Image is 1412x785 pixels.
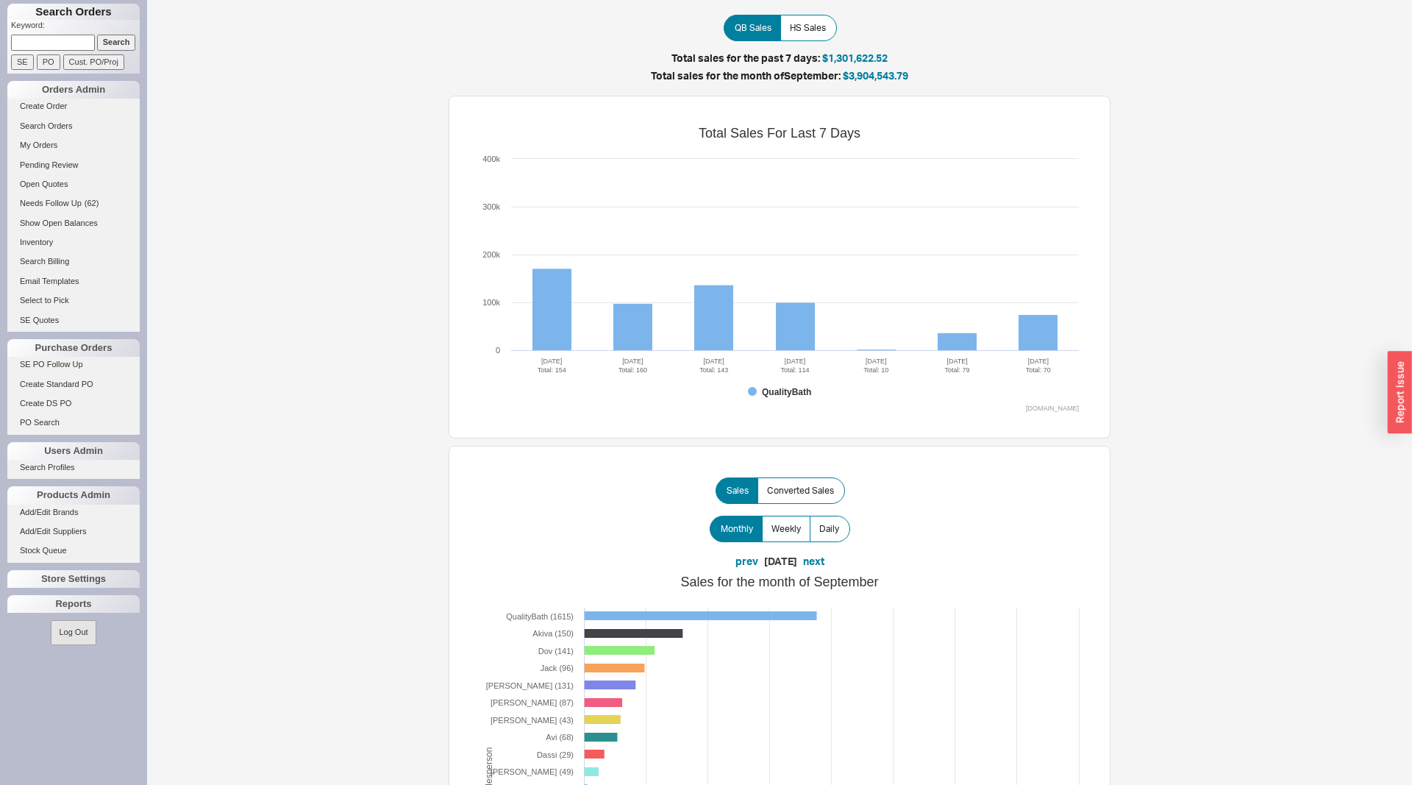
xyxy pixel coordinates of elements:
[1026,405,1079,412] text: [DOMAIN_NAME]
[37,54,60,70] input: PO
[721,523,753,535] span: Monthly
[7,157,140,173] a: Pending Review
[7,313,140,328] a: SE Quotes
[771,523,801,535] span: Weekly
[316,71,1243,81] h5: Total sales for the month of September :
[506,612,574,621] tspan: QualityBath (1615)
[482,298,500,307] text: 100k
[20,199,82,207] span: Needs Follow Up
[7,543,140,558] a: Stock Queue
[780,366,809,374] tspan: Total: 114
[7,254,140,269] a: Search Billing
[546,733,574,742] tspan: Avi (68)
[622,358,643,365] tspan: [DATE]
[538,366,566,374] tspan: Total: 154
[727,485,749,497] span: Sales
[63,54,124,70] input: Cust. PO/Proj
[316,53,1243,63] h5: Total sales for the past 7 days:
[482,250,500,259] text: 200k
[1028,358,1049,365] tspan: [DATE]
[532,629,574,638] tspan: Akiva (150)
[85,199,99,207] span: ( 62 )
[946,358,967,365] tspan: [DATE]
[7,81,140,99] div: Orders Admin
[843,69,908,82] span: $3,904,543.79
[7,486,140,504] div: Products Admin
[945,366,970,374] tspan: Total: 79
[7,524,140,539] a: Add/Edit Suppliers
[699,126,860,141] tspan: Total Sales For Last 7 Days
[491,698,574,707] tspan: [PERSON_NAME] (87)
[7,415,140,430] a: PO Search
[704,358,724,365] tspan: [DATE]
[7,293,140,308] a: Select to Pick
[735,22,771,34] span: QB Sales
[482,202,500,211] text: 300k
[785,358,805,365] tspan: [DATE]
[482,154,500,163] text: 400k
[7,396,140,411] a: Create DS PO
[803,554,824,569] button: next
[1026,366,1051,374] tspan: Total: 70
[7,595,140,613] div: Reports
[7,99,140,114] a: Create Order
[537,750,574,759] tspan: Dassi (29)
[486,681,574,690] tspan: [PERSON_NAME] (131)
[496,346,500,355] text: 0
[7,274,140,289] a: Email Templates
[7,4,140,20] h1: Search Orders
[767,485,834,497] span: Converted Sales
[7,235,140,250] a: Inventory
[7,460,140,475] a: Search Profiles
[790,22,826,34] span: HS Sales
[762,387,811,397] tspan: QualityBath
[7,505,140,520] a: Add/Edit Brands
[491,767,574,776] tspan: [PERSON_NAME] (49)
[538,647,574,656] tspan: Dov (141)
[51,620,96,644] button: Log Out
[764,554,797,569] div: [DATE]
[7,118,140,134] a: Search Orders
[7,196,140,211] a: Needs Follow Up(62)
[822,51,888,64] span: $1,301,622.52
[7,177,140,192] a: Open Quotes
[97,35,136,50] input: Search
[7,138,140,153] a: My Orders
[7,442,140,460] div: Users Admin
[541,358,562,365] tspan: [DATE]
[7,339,140,357] div: Purchase Orders
[541,664,574,672] tspan: Jack (96)
[680,575,878,589] tspan: Sales for the month of September
[11,20,140,35] p: Keyword:
[20,160,79,169] span: Pending Review
[7,377,140,392] a: Create Standard PO
[735,554,758,569] button: prev
[819,523,839,535] span: Daily
[863,366,888,374] tspan: Total: 10
[7,570,140,588] div: Store Settings
[866,358,886,365] tspan: [DATE]
[491,716,574,725] tspan: [PERSON_NAME] (43)
[618,366,647,374] tspan: Total: 160
[7,216,140,231] a: Show Open Balances
[11,54,34,70] input: SE
[7,357,140,372] a: SE PO Follow Up
[699,366,728,374] tspan: Total: 143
